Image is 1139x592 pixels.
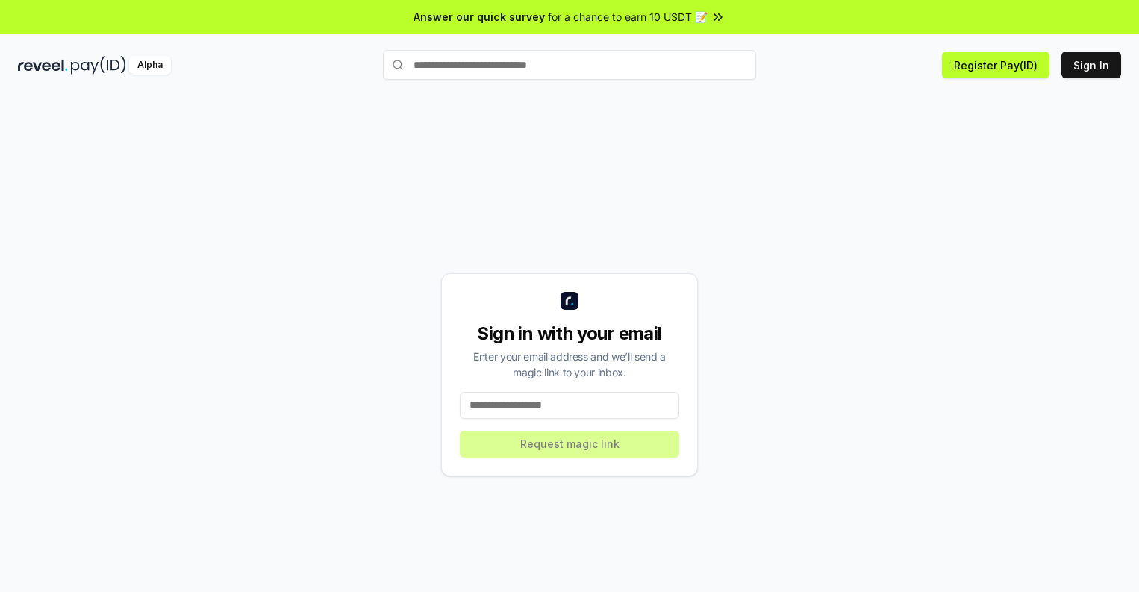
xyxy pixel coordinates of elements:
img: pay_id [71,56,126,75]
button: Sign In [1061,52,1121,78]
img: logo_small [561,292,578,310]
div: Alpha [129,56,171,75]
button: Register Pay(ID) [942,52,1049,78]
span: for a chance to earn 10 USDT 📝 [548,9,708,25]
div: Enter your email address and we’ll send a magic link to your inbox. [460,349,679,380]
div: Sign in with your email [460,322,679,346]
img: reveel_dark [18,56,68,75]
span: Answer our quick survey [414,9,545,25]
